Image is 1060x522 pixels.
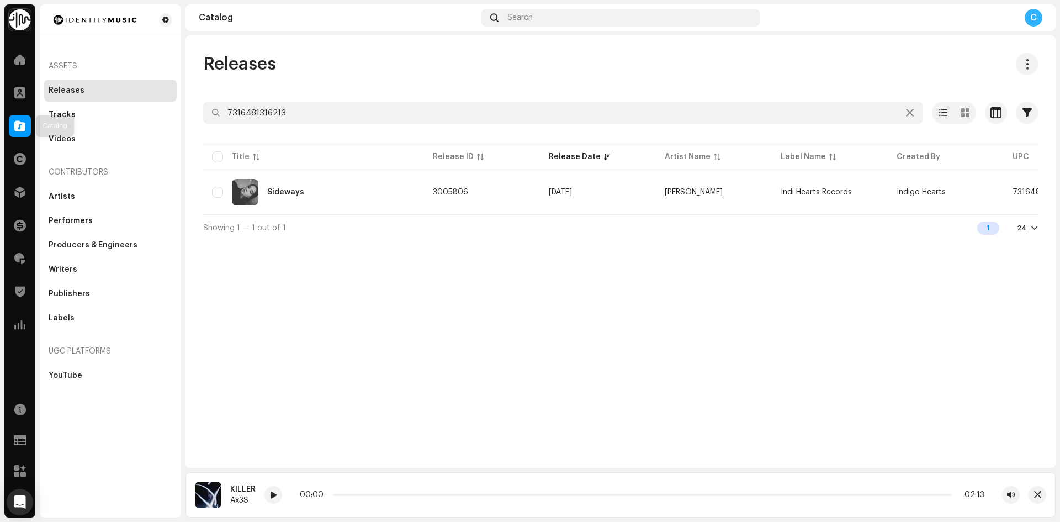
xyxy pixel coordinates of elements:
div: Publishers [49,289,90,298]
re-m-nav-item: Writers [44,259,177,281]
div: Artists [49,192,75,201]
span: Oct 24, 2025 [549,188,572,196]
div: Ax3S [230,496,256,505]
span: Veronica Bravo [665,188,763,196]
re-m-nav-item: Labels [44,307,177,329]
div: Open Intercom Messenger [7,489,33,515]
div: [PERSON_NAME] [665,188,723,196]
span: 3005806 [433,188,468,196]
re-a-nav-header: Assets [44,53,177,80]
img: 0f74c21f-6d1c-4dbc-9196-dbddad53419e [9,9,31,31]
span: Search [507,13,533,22]
input: Search [203,102,923,124]
div: Release Date [549,151,601,162]
re-m-nav-item: Videos [44,128,177,150]
img: 467958b3-d745-48d5-b847-3eb80b8aa26b [195,482,221,508]
span: Indigo Hearts [897,188,946,196]
div: Label Name [781,151,826,162]
img: 185c913a-8839-411b-a7b9-bf647bcb215e [49,13,141,27]
re-m-nav-item: Tracks [44,104,177,126]
span: Indi Hearts Records [781,188,852,196]
re-m-nav-item: Publishers [44,283,177,305]
div: Writers [49,265,77,274]
span: Showing 1 — 1 out of 1 [203,224,286,232]
div: 1 [977,222,999,235]
div: Catalog [199,13,477,22]
div: Artist Name [665,151,711,162]
re-m-nav-item: Releases [44,80,177,102]
re-m-nav-item: Artists [44,186,177,208]
div: Performers [49,217,93,225]
div: Videos [49,135,76,144]
re-m-nav-item: YouTube [44,365,177,387]
re-a-nav-header: Contributors [44,159,177,186]
div: YouTube [49,371,82,380]
div: Labels [49,314,75,323]
div: Releases [49,86,84,95]
div: Tracks [49,110,76,119]
div: 00:00 [300,491,328,499]
div: Producers & Engineers [49,241,137,250]
img: 51a2b269-dedc-42c1-85f0-b879dcfecf77 [232,179,258,205]
div: KILLER [230,485,256,494]
div: 02:13 [956,491,984,499]
div: Title [232,151,250,162]
re-m-nav-item: Performers [44,210,177,232]
div: C [1025,9,1042,27]
re-m-nav-item: Producers & Engineers [44,234,177,256]
div: Release ID [433,151,474,162]
div: 24 [1017,224,1027,233]
span: Releases [203,53,276,75]
div: Sideways [267,188,304,196]
re-a-nav-header: UGC Platforms [44,338,177,365]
